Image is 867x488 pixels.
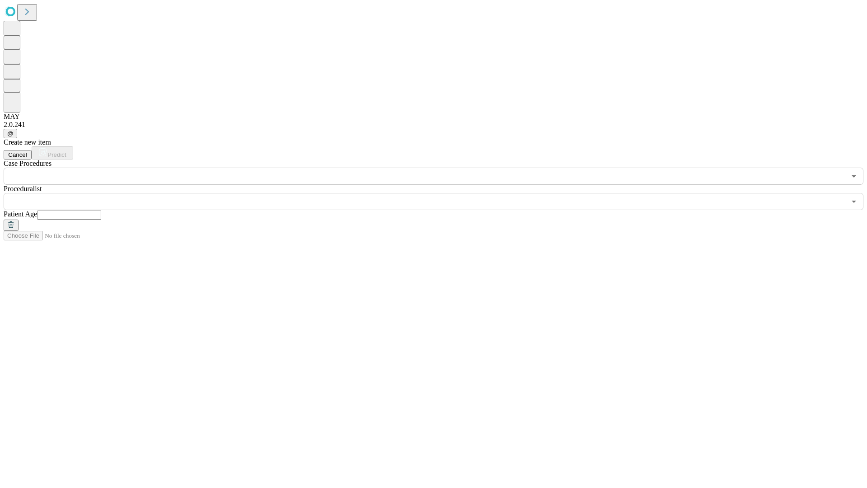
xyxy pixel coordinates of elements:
[32,146,73,160] button: Predict
[4,210,37,218] span: Patient Age
[7,130,14,137] span: @
[4,160,51,167] span: Scheduled Procedure
[4,121,863,129] div: 2.0.241
[8,151,27,158] span: Cancel
[47,151,66,158] span: Predict
[4,138,51,146] span: Create new item
[4,113,863,121] div: MAY
[4,150,32,160] button: Cancel
[848,195,860,208] button: Open
[4,185,42,192] span: Proceduralist
[4,129,17,138] button: @
[848,170,860,183] button: Open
